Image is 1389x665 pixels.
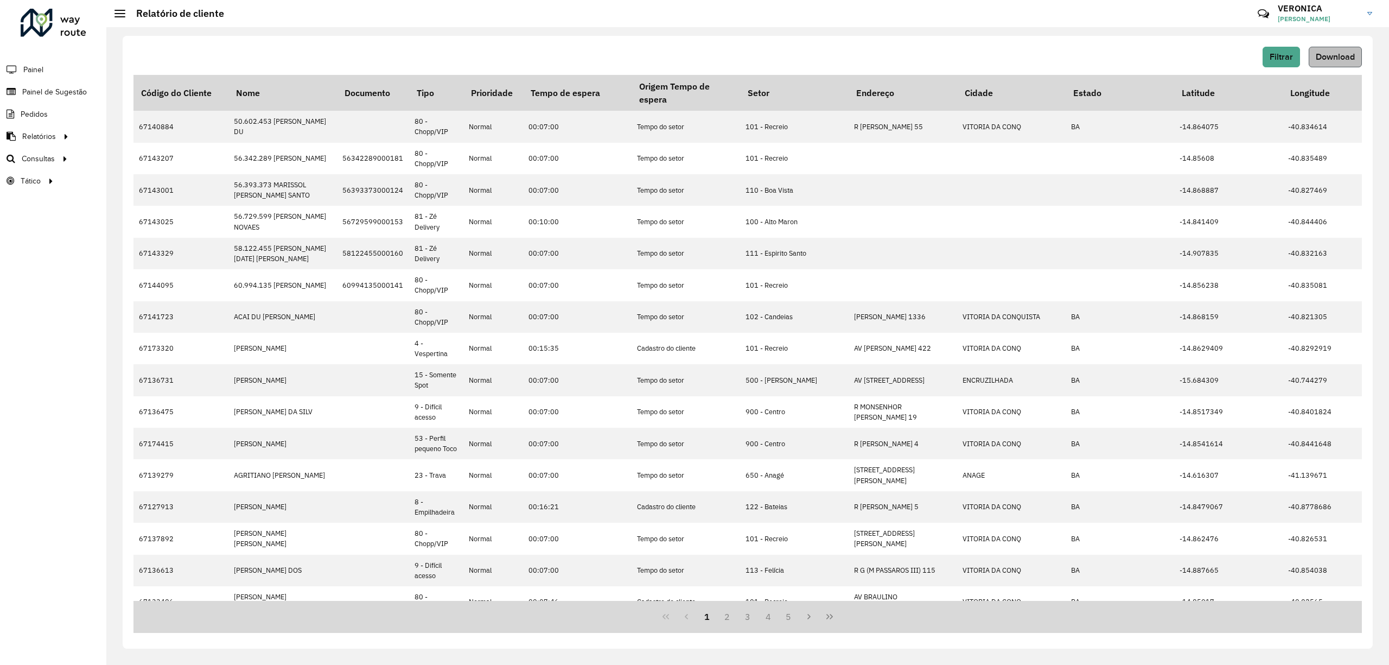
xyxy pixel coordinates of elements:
[523,333,632,364] td: 00:15:35
[1174,586,1283,618] td: -14.85917
[133,555,228,586] td: 67136613
[697,606,717,627] button: 1
[133,333,228,364] td: 67173320
[1252,2,1275,26] a: Contato Rápido
[740,523,849,554] td: 101 - Recreio
[957,586,1066,618] td: VITORIA DA CONQ
[632,396,740,428] td: Tempo do setor
[463,555,523,586] td: Normal
[463,396,523,428] td: Normal
[957,555,1066,586] td: VITORIA DA CONQ
[957,396,1066,428] td: VITORIA DA CONQ
[228,428,337,459] td: [PERSON_NAME]
[849,459,957,491] td: [STREET_ADDRESS][PERSON_NAME]
[523,206,632,237] td: 00:10:00
[1174,301,1283,333] td: -14.868159
[409,75,463,111] th: Tipo
[1066,459,1174,491] td: BA
[740,491,849,523] td: 122 - Bateias
[1278,3,1359,14] h3: VERONICA
[740,174,849,206] td: 110 - Boa Vista
[463,206,523,237] td: Normal
[22,131,56,142] span: Relatórios
[463,238,523,269] td: Normal
[1066,333,1174,364] td: BA
[632,206,740,237] td: Tempo do setor
[849,111,957,142] td: R [PERSON_NAME] 55
[740,269,849,301] td: 101 - Recreio
[133,491,228,523] td: 67127913
[523,238,632,269] td: 00:07:00
[1278,14,1359,24] span: [PERSON_NAME]
[228,143,337,174] td: 56.342.289 [PERSON_NAME]
[632,269,740,301] td: Tempo do setor
[1174,238,1283,269] td: -14.907835
[409,396,463,428] td: 9 - Difícil acesso
[133,111,228,142] td: 67140884
[849,586,957,618] td: AV BRAULINO [PERSON_NAME] 565
[228,111,337,142] td: 50.602.453 [PERSON_NAME] DU
[740,143,849,174] td: 101 - Recreio
[133,523,228,554] td: 67137892
[1066,555,1174,586] td: BA
[463,174,523,206] td: Normal
[463,586,523,618] td: Normal
[228,75,337,111] th: Nome
[463,491,523,523] td: Normal
[740,333,849,364] td: 101 - Recreio
[849,428,957,459] td: R [PERSON_NAME] 4
[1174,396,1283,428] td: -14.8517349
[957,111,1066,142] td: VITORIA DA CONQ
[133,269,228,301] td: 67144095
[409,269,463,301] td: 80 - Chopp/VIP
[409,111,463,142] td: 80 - Chopp/VIP
[523,555,632,586] td: 00:07:00
[1066,523,1174,554] td: BA
[523,586,632,618] td: 00:07:46
[740,206,849,237] td: 100 - Alto Maron
[133,238,228,269] td: 67143329
[463,459,523,491] td: Normal
[1270,52,1293,61] span: Filtrar
[632,523,740,554] td: Tempo do setor
[409,206,463,237] td: 81 - Zé Delivery
[409,586,463,618] td: 80 - Chopp/VIP
[463,301,523,333] td: Normal
[632,491,740,523] td: Cadastro do cliente
[337,174,409,206] td: 56393373000124
[463,428,523,459] td: Normal
[1174,269,1283,301] td: -14.856238
[740,301,849,333] td: 102 - Candeias
[957,301,1066,333] td: VITORIA DA CONQUISTA
[409,555,463,586] td: 9 - Difícil acesso
[740,364,849,396] td: 500 - [PERSON_NAME]
[228,459,337,491] td: AGRITIANO [PERSON_NAME]
[957,523,1066,554] td: VITORIA DA CONQ
[1174,459,1283,491] td: -14.616307
[632,238,740,269] td: Tempo do setor
[125,8,224,20] h2: Relatório de cliente
[758,606,779,627] button: 4
[957,428,1066,459] td: VITORIA DA CONQ
[1066,111,1174,142] td: BA
[523,174,632,206] td: 00:07:00
[849,396,957,428] td: R MONSENHOR [PERSON_NAME] 19
[22,86,87,98] span: Painel de Sugestão
[228,301,337,333] td: ACAI DU [PERSON_NAME]
[523,396,632,428] td: 00:07:00
[523,459,632,491] td: 00:07:00
[133,75,228,111] th: Código do Cliente
[740,459,849,491] td: 650 - Anagé
[819,606,840,627] button: Last Page
[632,555,740,586] td: Tempo do setor
[1309,47,1362,67] button: Download
[337,269,409,301] td: 60994135000141
[1174,523,1283,554] td: -14.862476
[133,206,228,237] td: 67143025
[228,364,337,396] td: [PERSON_NAME]
[463,269,523,301] td: Normal
[337,206,409,237] td: 56729599000153
[133,396,228,428] td: 67136475
[228,333,337,364] td: [PERSON_NAME]
[523,364,632,396] td: 00:07:00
